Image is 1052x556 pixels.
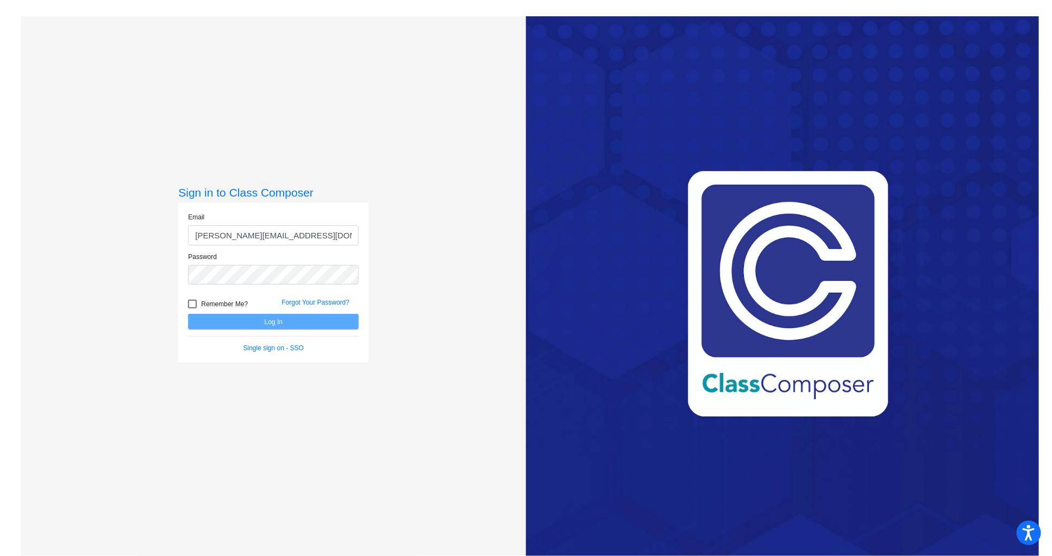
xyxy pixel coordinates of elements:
a: Single sign on - SSO [243,344,304,352]
label: Email [188,212,204,222]
span: Remember Me? [201,298,248,311]
a: Forgot Your Password? [281,299,349,306]
label: Password [188,252,217,262]
h3: Sign in to Class Composer [178,186,368,199]
button: Log In [188,314,359,330]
